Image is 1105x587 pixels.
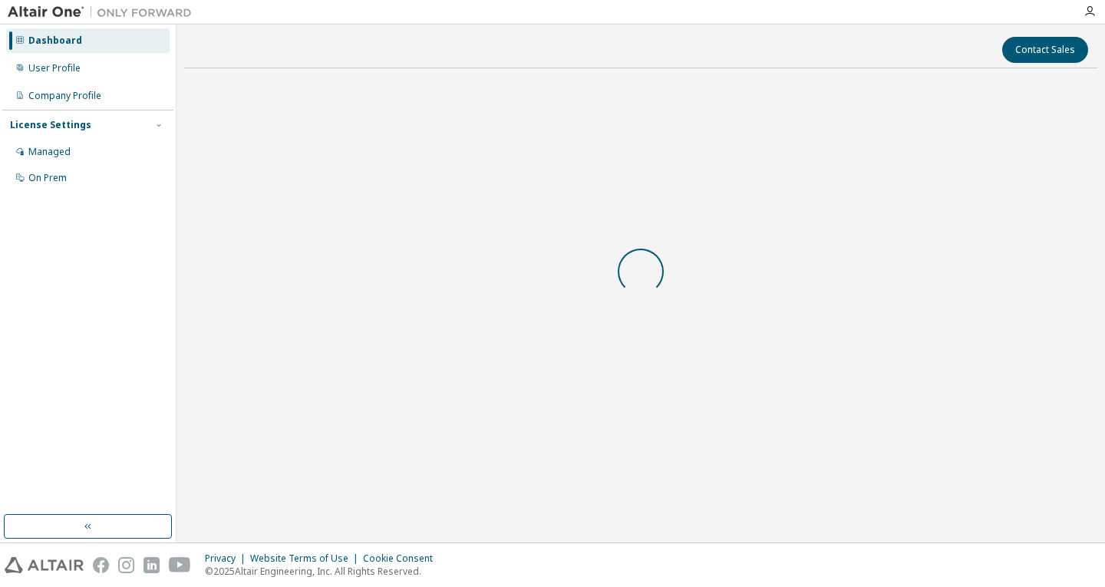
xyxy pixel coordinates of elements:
div: Managed [28,146,71,158]
div: Privacy [205,552,250,565]
img: facebook.svg [93,557,109,573]
img: youtube.svg [169,557,191,573]
img: instagram.svg [118,557,134,573]
img: linkedin.svg [143,557,160,573]
img: Altair One [8,5,200,20]
div: Company Profile [28,90,101,102]
div: User Profile [28,62,81,74]
div: Cookie Consent [363,552,442,565]
img: altair_logo.svg [5,557,84,573]
div: Dashboard [28,35,82,47]
div: Website Terms of Use [250,552,363,565]
div: On Prem [28,172,67,184]
p: © 2025 Altair Engineering, Inc. All Rights Reserved. [205,565,442,578]
div: License Settings [10,119,91,131]
button: Contact Sales [1002,37,1088,63]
